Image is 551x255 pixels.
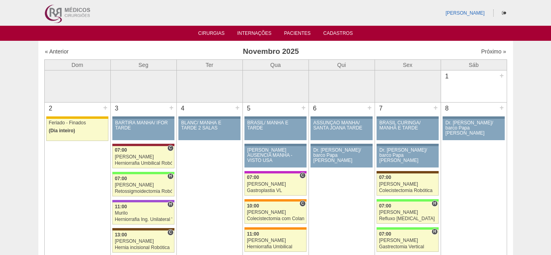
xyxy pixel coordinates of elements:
a: Internações [237,30,272,38]
div: Murilo [115,211,172,216]
div: 8 [441,103,453,114]
span: (Dia inteiro) [49,128,75,133]
div: Key: Brasil [377,227,438,230]
div: Key: Maria Braido [244,171,306,173]
span: Hospital [167,201,173,207]
span: Hospital [432,200,437,207]
div: Key: Aviso [112,116,174,119]
div: Hernia incisional Robótica [115,245,172,250]
a: Dr. [PERSON_NAME]/ barco Papa [PERSON_NAME] [377,146,438,167]
a: C 07:00 [PERSON_NAME] Gastroplastia VL [244,173,306,196]
div: Herniorrafia Umbilical Robótica [115,161,172,166]
a: « Anterior [45,48,69,55]
div: [PERSON_NAME] [247,210,304,215]
div: Dr. [PERSON_NAME]/ barco Papa [PERSON_NAME] [379,148,436,164]
th: Qua [242,59,309,70]
div: Key: Santa Joana [112,228,174,230]
a: Dr. [PERSON_NAME]/ barco Papa [PERSON_NAME] [443,119,504,140]
div: Feriado - Finados [49,120,106,126]
a: BRASIL CURINGA/ MANHÃ E TARDE [377,119,438,140]
div: 6 [309,103,321,114]
div: Key: Brasil [112,172,174,174]
span: 07:00 [379,175,391,180]
a: 07:00 [PERSON_NAME] Colecistectomia Robótica [377,173,438,196]
a: ASSUNÇÃO MANHÃ/ SANTA JOANA TARDE [311,119,372,140]
div: Key: Brasil [377,199,438,202]
span: 11:00 [115,204,127,209]
div: + [432,103,439,113]
span: 13:00 [115,232,127,238]
div: [PERSON_NAME] [379,182,436,187]
span: Consultório [167,229,173,236]
a: H 11:00 Murilo Herniorrafia Ing. Unilateral VL [112,202,174,225]
a: 11:00 [PERSON_NAME] Herniorrafia Umbilical [244,230,306,252]
i: Sair [502,11,506,15]
span: Hospital [167,173,173,179]
div: [PERSON_NAME] [379,238,436,243]
div: + [168,103,175,113]
div: BRASIL CURINGA/ MANHÃ E TARDE [379,120,436,131]
span: 10:00 [247,203,259,209]
div: Key: Feriado [46,116,108,119]
a: H 07:00 [PERSON_NAME] Retossigmoidectomia Robótica [112,174,174,196]
a: H 07:00 [PERSON_NAME] Gastrectomia Vertical [377,230,438,252]
div: Key: Sírio Libanês [112,144,174,146]
th: Ter [176,59,242,70]
div: Key: Aviso [311,144,372,146]
span: 07:00 [247,175,259,180]
a: C 10:00 [PERSON_NAME] Colecistectomia com Colangiografia VL [244,202,306,224]
div: Retossigmoidectomia Robótica [115,189,172,194]
a: C 07:00 [PERSON_NAME] Herniorrafia Umbilical Robótica [112,146,174,168]
div: Key: Aviso [377,144,438,146]
a: Cadastros [323,30,353,38]
div: Herniorrafia Umbilical [247,244,304,249]
div: Colecistectomia com Colangiografia VL [247,216,304,221]
div: 2 [45,103,57,114]
div: 1 [441,70,453,82]
span: 11:00 [247,231,259,237]
a: [PERSON_NAME] [445,10,485,16]
span: Consultório [299,172,305,179]
div: [PERSON_NAME] [247,182,304,187]
div: [PERSON_NAME] [115,239,172,244]
div: Key: Aviso [443,116,504,119]
span: 07:00 [115,147,127,153]
div: [PERSON_NAME] [115,183,172,188]
div: + [366,103,373,113]
div: Key: São Luiz - SCS [244,199,306,202]
a: Feriado - Finados (Dia inteiro) [46,119,108,141]
div: [PERSON_NAME] [115,154,172,160]
a: Pacientes [284,30,311,38]
span: 07:00 [115,176,127,181]
div: Refluxo [MEDICAL_DATA] esofágico Robótico [379,216,436,221]
a: [PERSON_NAME] AUSENCIA MANHA - VISTO USA [244,146,306,167]
a: Próximo » [481,48,506,55]
a: C 13:00 [PERSON_NAME] Hernia incisional Robótica [112,230,174,253]
h3: Novembro 2025 [155,46,386,57]
th: Seg [110,59,176,70]
div: Herniorrafia Ing. Unilateral VL [115,217,172,222]
a: BLANC/ MANHÃ E TARDE 2 SALAS [178,119,240,140]
div: 4 [177,103,189,114]
div: + [498,70,505,81]
a: H 07:00 [PERSON_NAME] Refluxo [MEDICAL_DATA] esofágico Robótico [377,202,438,224]
div: 7 [375,103,387,114]
div: Key: São Luiz - SCS [244,227,306,230]
th: Sex [375,59,441,70]
div: Key: Aviso [244,144,306,146]
div: + [300,103,307,113]
div: Dr. [PERSON_NAME]/ barco Papa [PERSON_NAME] [445,120,502,136]
div: Key: Santa Joana [377,171,438,173]
th: Qui [309,59,375,70]
div: + [102,103,109,113]
div: [PERSON_NAME] [247,238,304,243]
div: Key: Aviso [377,116,438,119]
span: 07:00 [379,203,391,209]
span: Consultório [299,200,305,207]
div: BLANC/ MANHÃ E TARDE 2 SALAS [181,120,238,131]
span: Consultório [167,145,173,151]
a: Cirurgias [198,30,225,38]
div: [PERSON_NAME] AUSENCIA MANHA - VISTO USA [247,148,304,164]
div: Key: Aviso [311,116,372,119]
div: BRASIL/ MANHÃ E TARDE [247,120,304,131]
